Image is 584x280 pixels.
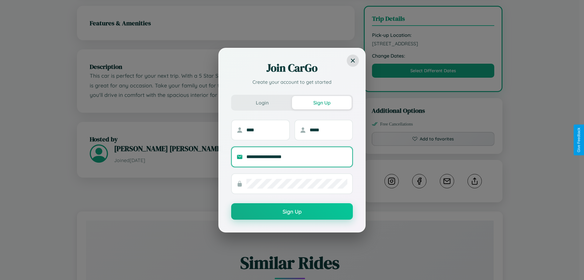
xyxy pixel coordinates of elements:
[292,96,352,109] button: Sign Up
[232,96,292,109] button: Login
[231,203,353,220] button: Sign Up
[577,128,581,152] div: Give Feedback
[231,78,353,86] p: Create your account to get started
[231,61,353,75] h2: Join CarGo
